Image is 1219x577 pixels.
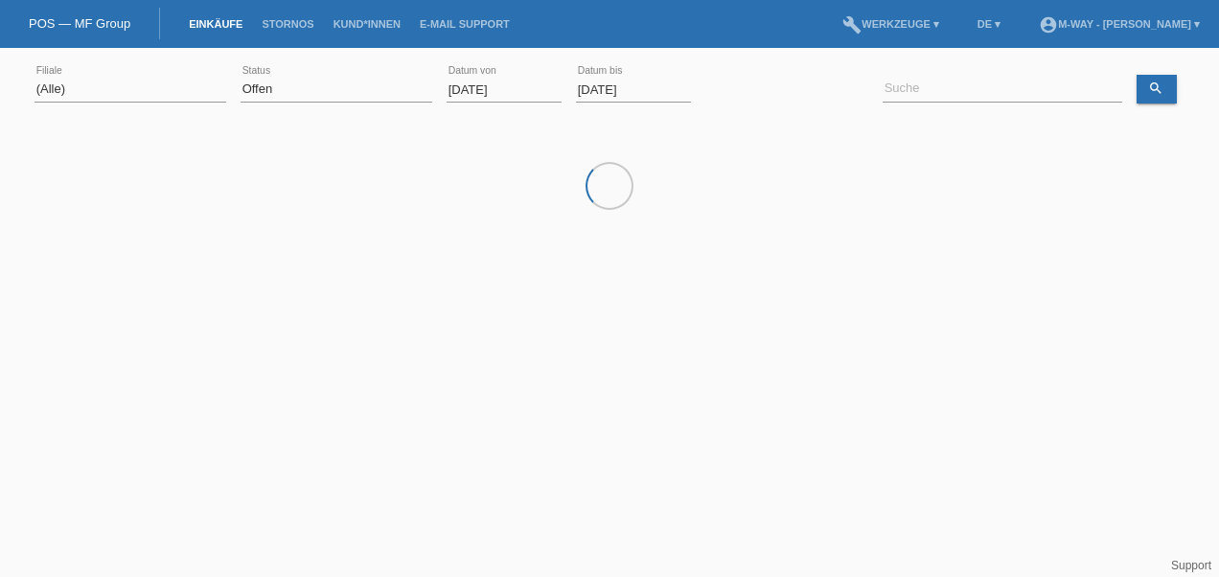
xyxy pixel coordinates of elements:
[29,16,130,31] a: POS — MF Group
[1039,15,1058,35] i: account_circle
[833,18,949,30] a: buildWerkzeuge ▾
[842,15,862,35] i: build
[252,18,323,30] a: Stornos
[1137,75,1177,104] a: search
[968,18,1010,30] a: DE ▾
[1171,559,1211,572] a: Support
[324,18,410,30] a: Kund*innen
[410,18,519,30] a: E-Mail Support
[1148,81,1163,96] i: search
[179,18,252,30] a: Einkäufe
[1029,18,1209,30] a: account_circlem-way - [PERSON_NAME] ▾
